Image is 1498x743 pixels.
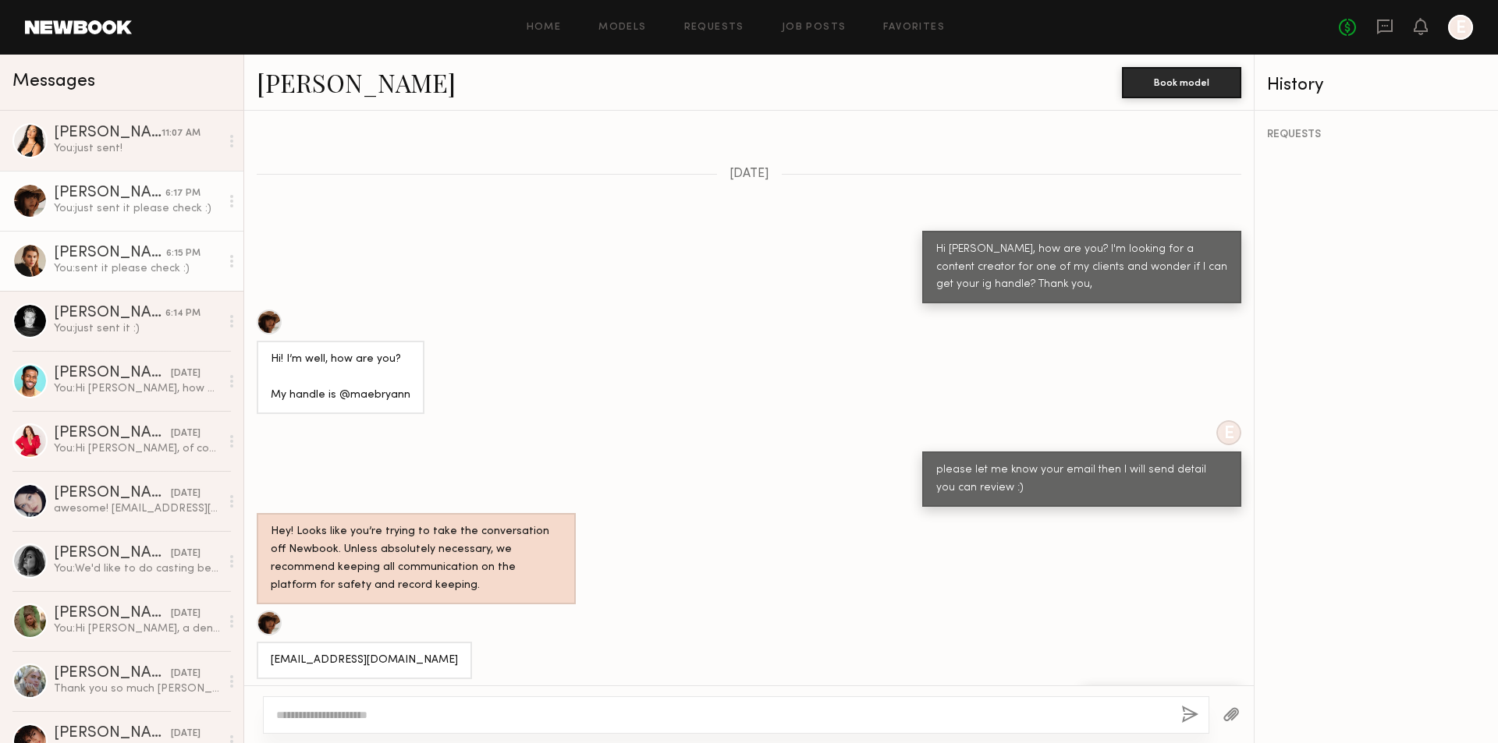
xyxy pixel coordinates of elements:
a: Favorites [883,23,945,33]
div: [PERSON_NAME] [54,366,171,381]
div: [DATE] [171,366,201,381]
div: [PERSON_NAME] [54,306,165,321]
div: You: just sent it :) [54,321,220,336]
div: [PERSON_NAME] [54,246,166,261]
div: [PERSON_NAME] [54,606,171,621]
div: [PERSON_NAME] [54,126,162,141]
div: [PERSON_NAME] [54,726,171,741]
div: You: just sent it please check :) [54,201,220,216]
div: You: Hi [PERSON_NAME], of course! Np, just let me know the time you can come by for a casting the... [54,441,220,456]
div: [DATE] [171,727,201,741]
a: Book model [1122,75,1241,88]
div: [PERSON_NAME] [54,546,171,561]
div: [EMAIL_ADDRESS][DOMAIN_NAME] [271,652,458,670]
div: Hi! I’m well, how are you? My handle is @maebryann [271,351,410,405]
a: E [1448,15,1473,40]
div: History [1267,76,1486,94]
div: awesome! [EMAIL_ADDRESS][DOMAIN_NAME] [54,501,220,516]
div: 6:17 PM [165,186,201,201]
div: You: sent it please check :) [54,261,220,276]
div: [PERSON_NAME] [54,426,171,441]
div: Hey! Looks like you’re trying to take the conversation off Newbook. Unless absolutely necessary, ... [271,523,562,595]
div: please let me know your email then I will send detail you can review :) [936,462,1227,497]
div: Thank you so much [PERSON_NAME] !!!! [54,681,220,696]
div: 6:14 PM [165,306,201,321]
div: [DATE] [171,426,201,441]
div: [PERSON_NAME] [54,186,165,201]
a: Job Posts [782,23,847,33]
span: [DATE] [729,168,769,181]
a: Home [527,23,562,33]
div: You: just sent! [54,141,220,156]
div: 11:07 AM [162,126,201,141]
div: [DATE] [171,547,201,561]
div: [DATE] [171,607,201,621]
span: Messages [12,73,95,90]
div: [DATE] [171,667,201,681]
div: [DATE] [171,486,201,501]
div: [PERSON_NAME] [54,666,171,681]
a: Models [598,23,646,33]
div: You: Hi [PERSON_NAME], a denim brand based in [GEOGRAPHIC_DATA] is looking for a tiktok live show... [54,621,220,636]
div: You: Hi [PERSON_NAME], how are you? I'm looking for a content creator for one of my clients and w... [54,381,220,396]
div: [PERSON_NAME] [54,486,171,501]
a: [PERSON_NAME] [257,65,456,99]
a: Requests [684,23,744,33]
div: 6:15 PM [166,246,201,261]
div: Hi [PERSON_NAME], how are you? I'm looking for a content creator for one of my clients and wonder... [936,241,1227,295]
button: Book model [1122,67,1241,98]
div: You: We'd like to do casting before the live show so if you can come by for a casting near downto... [54,561,220,576]
div: REQUESTS [1267,129,1486,140]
